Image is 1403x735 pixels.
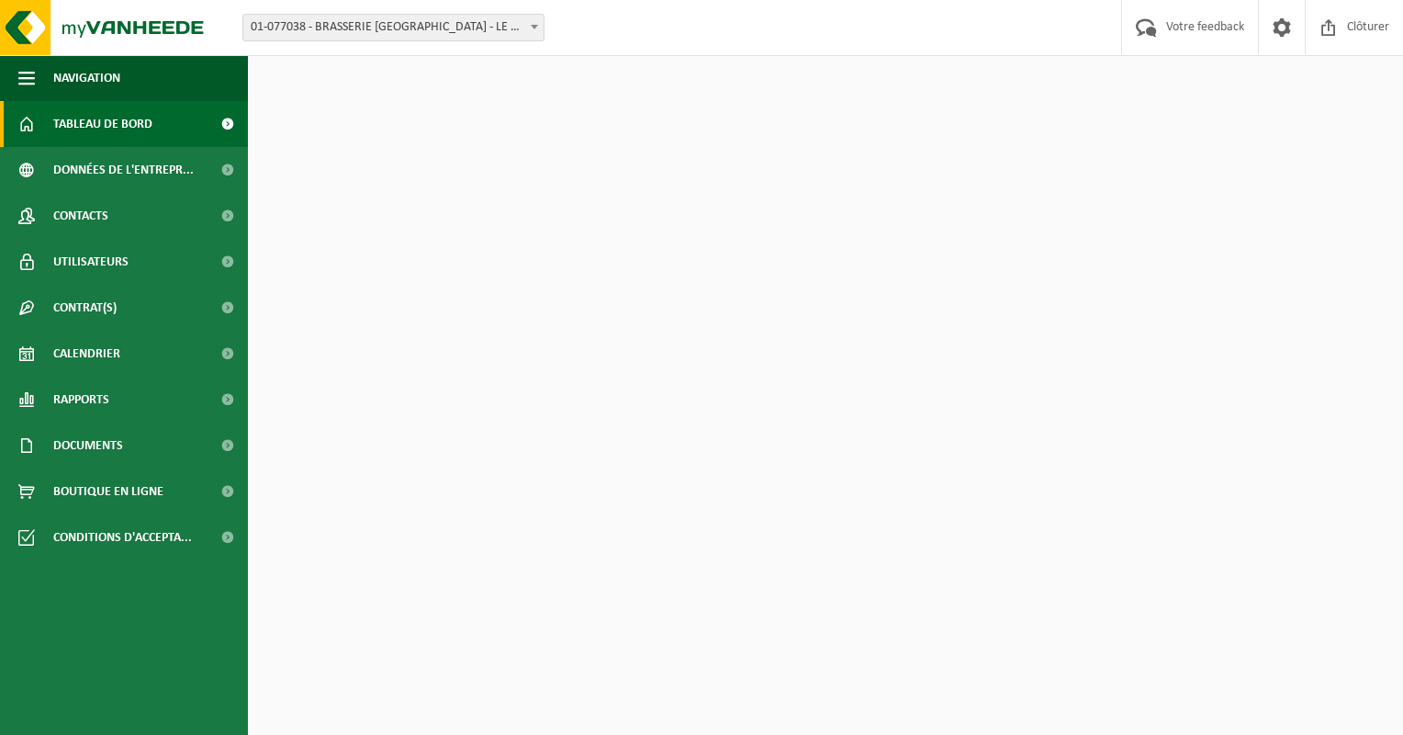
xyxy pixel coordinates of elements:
span: 01-077038 - BRASSERIE ST FEUILLIEN - LE ROEULX [243,15,544,40]
span: Rapports [53,377,109,423]
span: 01-077038 - BRASSERIE ST FEUILLIEN - LE ROEULX [242,14,544,41]
span: Tableau de bord [53,101,152,147]
span: Utilisateurs [53,239,129,285]
span: Données de l'entrepr... [53,147,194,193]
span: Conditions d'accepta... [53,514,192,560]
span: Contacts [53,193,108,239]
span: Documents [53,423,123,469]
span: Boutique en ligne [53,469,163,514]
span: Calendrier [53,331,120,377]
span: Navigation [53,55,120,101]
span: Contrat(s) [53,285,117,331]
